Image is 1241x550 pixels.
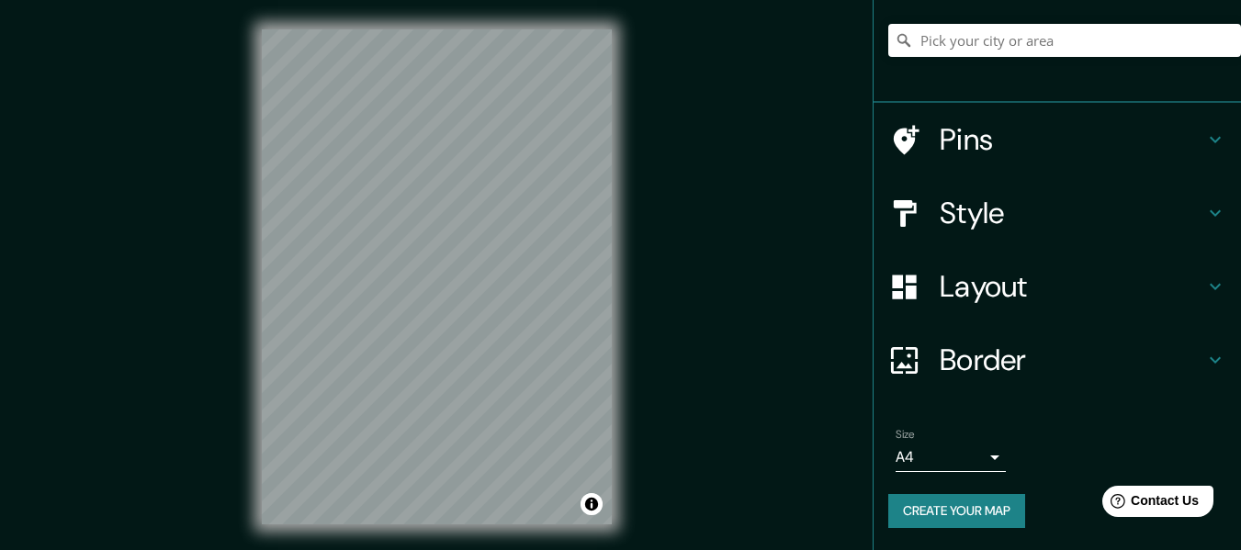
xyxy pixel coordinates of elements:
h4: Layout [940,268,1204,305]
h4: Style [940,195,1204,231]
div: Style [874,176,1241,250]
input: Pick your city or area [888,24,1241,57]
canvas: Map [262,29,612,524]
button: Create your map [888,494,1025,528]
div: Layout [874,250,1241,323]
label: Size [896,427,915,443]
button: Toggle attribution [581,493,603,515]
div: Border [874,323,1241,397]
h4: Pins [940,121,1204,158]
div: Pins [874,103,1241,176]
div: A4 [896,443,1006,472]
iframe: Help widget launcher [1077,478,1221,530]
h4: Border [940,342,1204,378]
